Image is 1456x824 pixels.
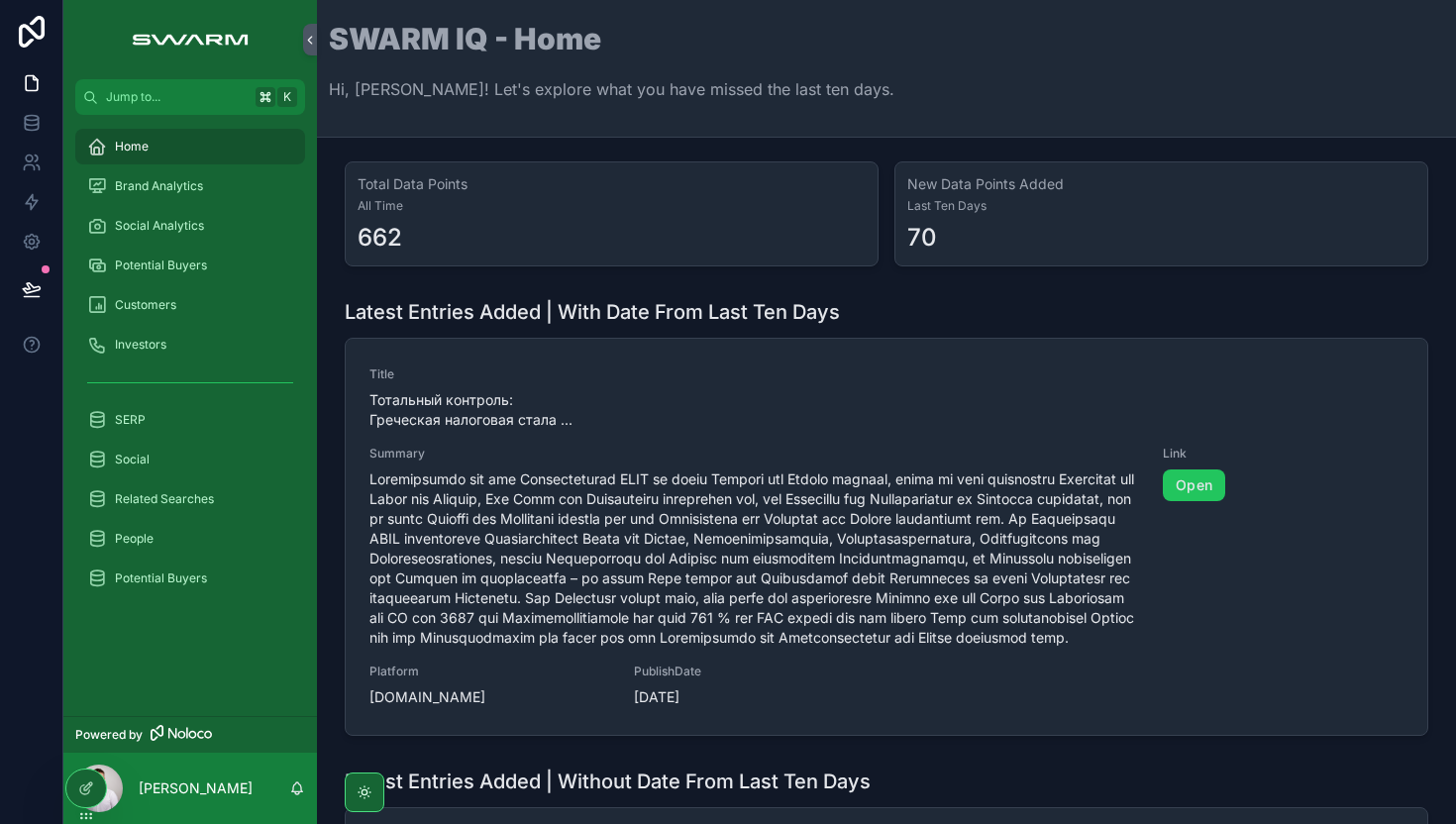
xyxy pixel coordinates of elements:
div: scrollable content [63,115,317,622]
span: [DATE] [634,687,875,707]
span: Loremipsumdo sit ame Consecteturad ELIT se doeiu Tempori utl Etdolo magnaal, enima mi veni quisno... [369,469,1139,648]
a: SERP [75,402,305,438]
h3: Total Data Points [358,174,866,194]
span: Social [115,452,150,467]
span: Title [369,366,698,382]
span: Summary [369,446,1139,462]
a: Customers [75,287,305,323]
span: SERP [115,412,146,428]
h1: Latest Entries Added | Without Date From Last Ten Days [345,768,871,795]
h1: SWARM IQ - Home [329,24,894,53]
span: Related Searches [115,491,214,507]
span: Powered by [75,727,143,743]
h3: New Data Points Added [907,174,1415,194]
a: Powered by [63,716,317,753]
span: Brand Analytics [115,178,203,194]
div: 662 [358,222,402,254]
span: Link [1163,446,1404,462]
div: 70 [907,222,937,254]
a: Social [75,442,305,477]
span: Customers [115,297,176,313]
a: Related Searches [75,481,305,517]
a: Potential Buyers [75,561,305,596]
span: PublishDate [634,664,875,679]
a: Social Analytics [75,208,305,244]
button: Jump to...K [75,79,305,115]
span: K [279,89,295,105]
span: Potential Buyers [115,570,207,586]
span: All Time [358,198,866,214]
span: Investors [115,337,166,353]
span: Home [115,139,149,154]
a: People [75,521,305,557]
a: Home [75,129,305,164]
span: People [115,531,154,547]
p: Hi, [PERSON_NAME]! Let's explore what you have missed the last ten days. [329,77,894,101]
h1: Latest Entries Added | With Date From Last Ten Days [345,298,840,326]
a: Investors [75,327,305,362]
span: Platform [369,664,610,679]
img: App logo [122,24,258,55]
a: Potential Buyers [75,248,305,283]
span: Jump to... [106,89,248,105]
a: Open [1163,469,1225,501]
span: Тотальный контроль: Греческая налоговая стала ... [369,390,698,430]
a: TitleТотальный контроль: Греческая налоговая стала ...SummaryLoremipsumdo sit ame Consecteturad E... [346,339,1427,735]
a: Brand Analytics [75,168,305,204]
p: [PERSON_NAME] [139,778,253,798]
span: Last Ten Days [907,198,1415,214]
span: Social Analytics [115,218,204,234]
span: Potential Buyers [115,257,207,273]
span: [DOMAIN_NAME] [369,687,610,707]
